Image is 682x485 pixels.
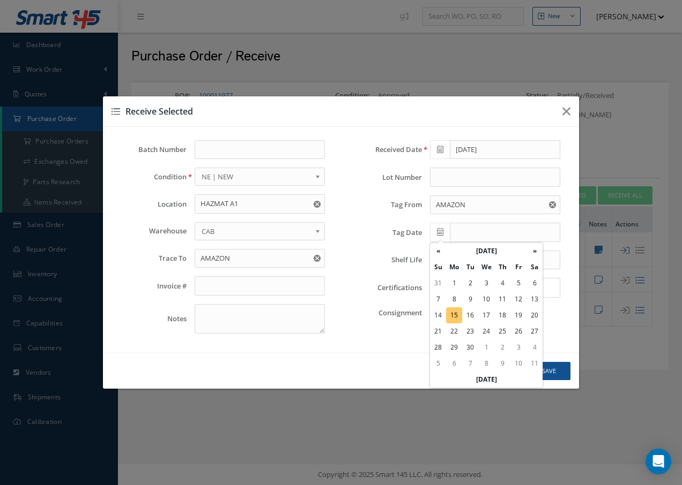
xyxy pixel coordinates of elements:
td: 1 [446,275,462,291]
label: Certifications [349,284,422,292]
td: 29 [446,339,462,355]
label: Condition [114,173,187,181]
td: 27 [527,323,543,339]
td: 5 [510,275,527,291]
th: Th [494,259,510,275]
th: Sa [527,259,543,275]
button: Reset [312,194,325,214]
button: Save [528,362,570,381]
span: Receive Selected [125,105,193,117]
td: 4 [527,339,543,355]
label: Tag From [349,201,422,209]
label: Received Date [349,146,422,154]
label: Shelf Life [349,256,422,264]
td: 6 [446,355,462,372]
td: 7 [430,291,446,307]
svg: Reset [549,201,556,208]
th: Tu [462,259,478,275]
input: Trace To [195,249,325,268]
td: 25 [494,323,510,339]
label: Tag Date [349,229,422,237]
label: Batch Number [114,146,187,154]
td: 6 [527,275,543,291]
label: Invoice # [114,282,187,290]
label: Location [114,200,187,208]
th: » [527,243,543,259]
th: [DATE] [430,372,543,388]
td: 20 [527,307,543,323]
td: 31 [430,275,446,291]
td: 23 [462,323,478,339]
th: [DATE] [446,243,527,259]
label: Warehouse [114,227,187,235]
td: 10 [478,291,494,307]
td: 5 [430,355,446,372]
td: 8 [478,355,494,372]
td: 24 [478,323,494,339]
td: 3 [478,275,494,291]
td: 16 [462,307,478,323]
td: 3 [510,339,527,355]
label: Notes [114,315,187,323]
td: 13 [527,291,543,307]
td: 2 [462,275,478,291]
td: 10 [510,355,527,372]
svg: Reset [314,201,321,208]
td: 19 [510,307,527,323]
input: Tag From [430,195,560,215]
th: Su [430,259,446,275]
span: CAB [202,225,311,238]
td: 14 [430,307,446,323]
button: Reset [547,195,560,215]
td: 26 [510,323,527,339]
td: 11 [494,291,510,307]
div: Open Intercom Messenger [646,449,671,474]
th: We [478,259,494,275]
td: 17 [478,307,494,323]
td: 9 [494,355,510,372]
label: Lot Number [349,173,422,181]
td: 8 [446,291,462,307]
td: 9 [462,291,478,307]
input: Location [195,194,325,214]
td: 22 [446,323,462,339]
button: Reset [312,249,325,268]
td: 1 [478,339,494,355]
th: « [430,243,446,259]
span: NE | NEW [202,170,311,183]
td: 18 [494,307,510,323]
td: 7 [462,355,478,372]
th: Mo [446,259,462,275]
td: 11 [527,355,543,372]
td: 2 [494,339,510,355]
td: 30 [462,339,478,355]
td: 15 [446,307,462,323]
td: 4 [494,275,510,291]
label: Consignment [349,309,422,317]
td: 21 [430,323,446,339]
svg: Reset [314,255,321,262]
td: 28 [430,339,446,355]
label: Trace To [114,254,187,262]
td: 12 [510,291,527,307]
th: Fr [510,259,527,275]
